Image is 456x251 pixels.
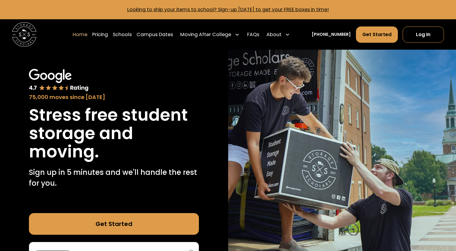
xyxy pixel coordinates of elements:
[73,26,87,43] a: Home
[178,26,242,43] div: Moving After College
[12,22,36,47] a: home
[356,26,398,43] a: Get Started
[127,6,329,13] a: Looking to ship your items to school? Sign-up [DATE] to get your FREE boxes in time!
[29,167,199,189] p: Sign up in 5 minutes and we'll handle the rest for you.
[29,213,199,235] a: Get Started
[403,26,444,43] a: Log In
[137,26,173,43] a: Campus Dates
[264,26,292,43] div: About
[29,106,199,161] h1: Stress free student storage and moving.
[113,26,132,43] a: Schools
[12,22,36,47] img: Storage Scholars main logo
[266,31,281,38] div: About
[92,26,108,43] a: Pricing
[29,69,88,91] img: Google 4.7 star rating
[180,31,231,38] div: Moving After College
[312,31,351,38] a: [PHONE_NUMBER]
[29,93,199,101] div: 75,000 moves since [DATE]
[247,26,259,43] a: FAQs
